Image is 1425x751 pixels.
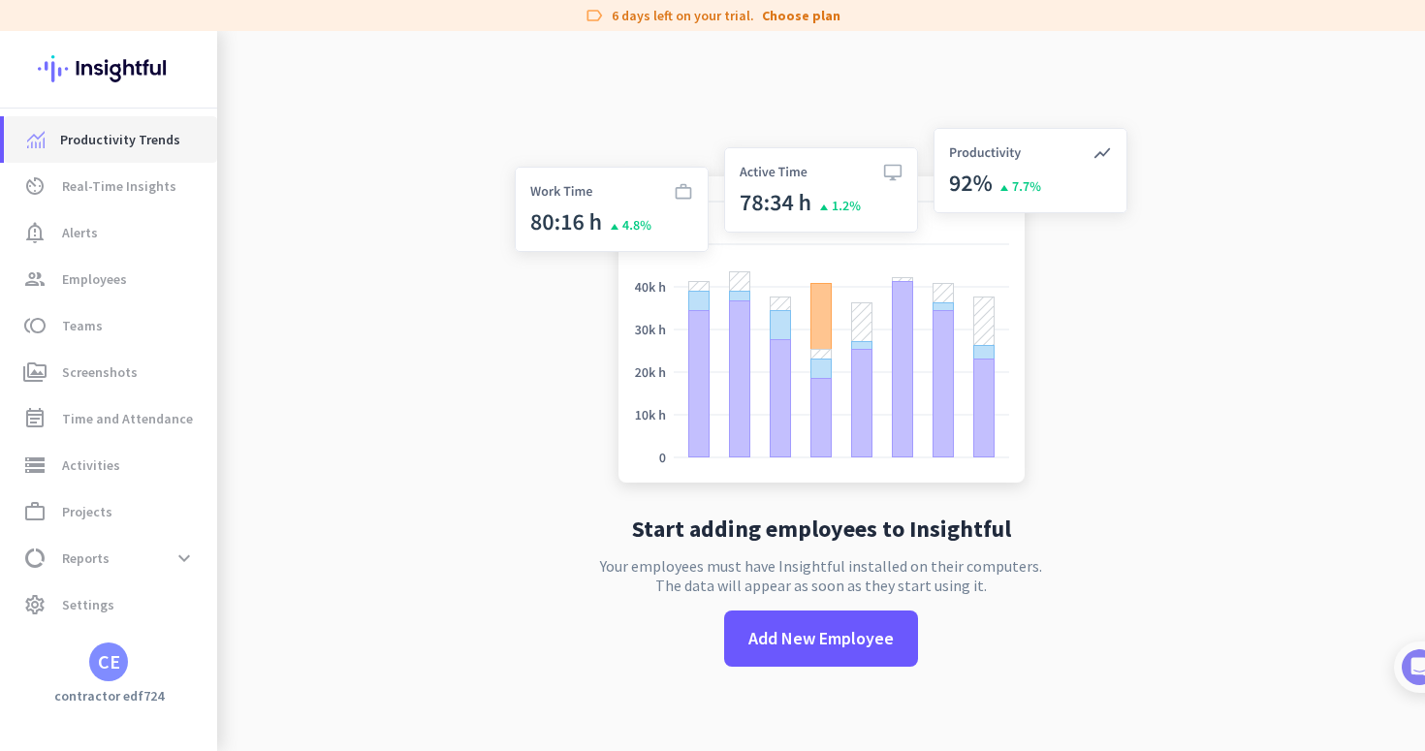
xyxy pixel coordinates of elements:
i: settings [23,593,47,616]
a: av_timerReal-Time Insights [4,163,217,209]
i: notification_important [23,221,47,244]
span: Settings [62,593,114,616]
span: Reports [62,547,110,570]
i: data_usage [23,547,47,570]
img: no-search-results [500,116,1142,502]
i: perm_media [23,360,47,384]
a: menu-itemProductivity Trends [4,116,217,163]
span: Add New Employee [748,626,894,651]
a: work_outlineProjects [4,488,217,535]
span: Productivity Trends [60,128,180,151]
a: event_noteTime and Attendance [4,395,217,442]
a: groupEmployees [4,256,217,302]
i: label [585,6,604,25]
a: Choose plan [762,6,840,25]
span: Projects [62,500,112,523]
i: group [23,267,47,291]
div: CE [98,652,120,672]
i: event_note [23,407,47,430]
a: notification_importantAlerts [4,209,217,256]
img: menu-item [27,131,45,148]
a: perm_mediaScreenshots [4,349,217,395]
a: storageActivities [4,442,217,488]
a: data_usageReportsexpand_more [4,535,217,581]
i: storage [23,454,47,477]
button: Add New Employee [724,610,918,667]
a: settingsSettings [4,581,217,628]
i: toll [23,314,47,337]
span: Teams [62,314,103,337]
a: tollTeams [4,302,217,349]
img: Insightful logo [38,31,179,107]
span: Employees [62,267,127,291]
h2: Start adding employees to Insightful [632,517,1011,541]
button: expand_more [167,541,202,576]
p: Your employees must have Insightful installed on their computers. The data will appear as soon as... [600,556,1042,595]
span: Time and Attendance [62,407,193,430]
i: av_timer [23,174,47,198]
span: Alerts [62,221,98,244]
i: work_outline [23,500,47,523]
span: Real-Time Insights [62,174,176,198]
span: Screenshots [62,360,138,384]
span: Activities [62,454,120,477]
